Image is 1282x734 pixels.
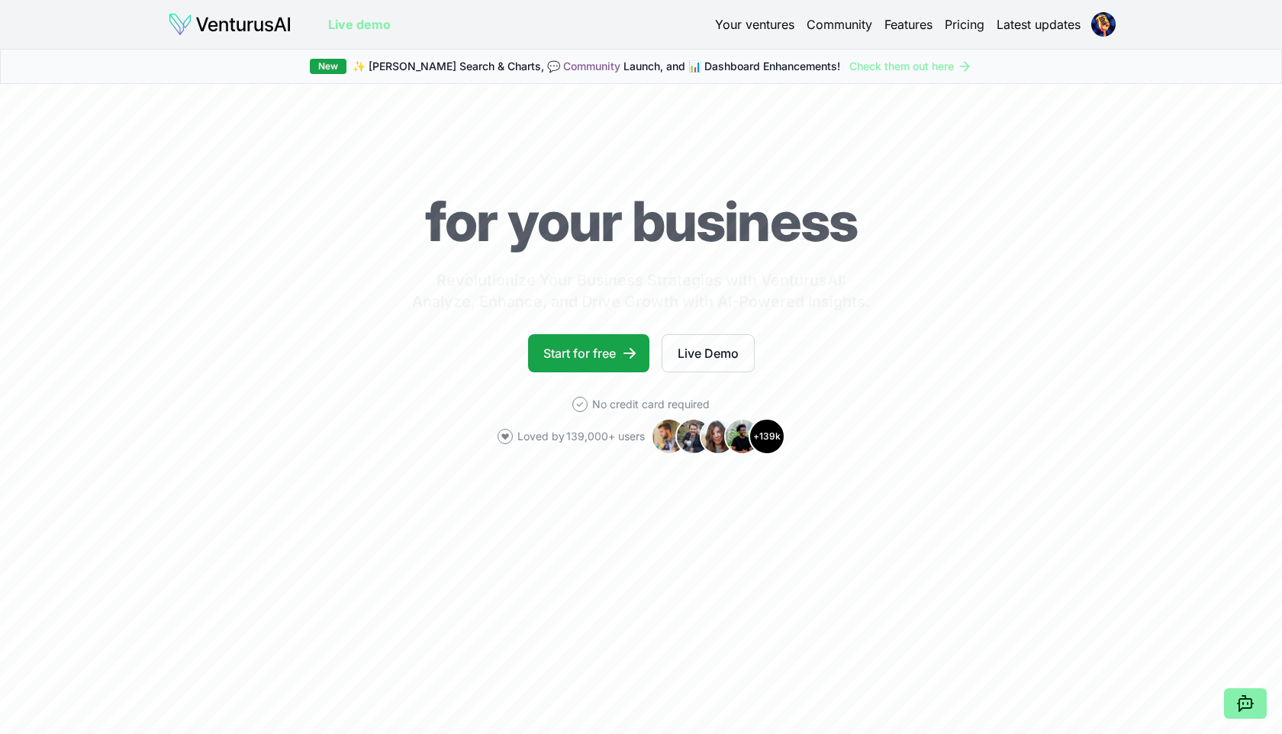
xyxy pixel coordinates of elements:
[807,15,872,34] a: Community
[651,418,688,455] img: Avatar 1
[310,59,346,74] div: New
[945,15,984,34] a: Pricing
[168,12,292,37] img: logo
[328,15,391,34] a: Live demo
[675,418,712,455] img: Avatar 2
[563,60,620,72] a: Community
[528,334,649,372] a: Start for free
[1091,12,1116,37] img: ACg8ocJVTCHr6hLkBCXY0fsg-y9cHGLAkhXzYxy6PNqNUl4TJ8ZrZuwnJQ=s96-c
[700,418,736,455] img: Avatar 3
[353,59,840,74] span: ✨ [PERSON_NAME] Search & Charts, 💬 Launch, and 📊 Dashboard Enhancements!
[849,59,972,74] a: Check them out here
[884,15,933,34] a: Features
[724,418,761,455] img: Avatar 4
[662,334,755,372] a: Live Demo
[715,15,794,34] a: Your ventures
[997,15,1081,34] a: Latest updates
